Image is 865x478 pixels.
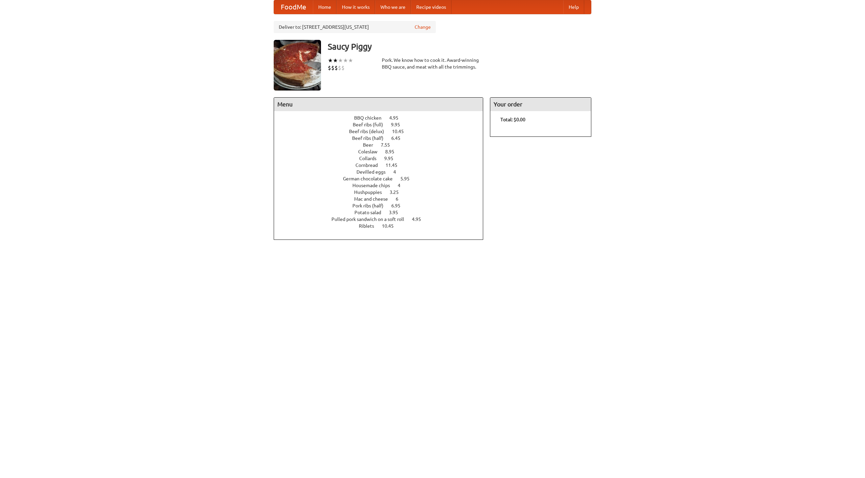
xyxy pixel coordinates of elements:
a: Pork ribs (half) 6.95 [352,203,413,208]
span: BBQ chicken [354,115,388,121]
li: $ [335,64,338,72]
li: ★ [343,57,348,64]
a: Who we are [375,0,411,14]
div: Pork. We know how to cook it. Award-winning BBQ sauce, and meat with all the trimmings. [382,57,483,70]
span: 10.45 [392,129,411,134]
span: Cornbread [355,162,385,168]
span: 8.95 [385,149,401,154]
div: Deliver to: [STREET_ADDRESS][US_STATE] [274,21,436,33]
span: 11.45 [386,162,404,168]
span: 3.95 [389,210,405,215]
li: ★ [338,57,343,64]
a: Potato salad 3.95 [354,210,411,215]
span: Riblets [359,223,381,229]
span: 4.95 [412,217,428,222]
b: Total: $0.00 [500,117,525,122]
img: angular.jpg [274,40,321,91]
span: 4.95 [389,115,405,121]
a: Beef ribs (full) 9.95 [353,122,413,127]
a: Mac and cheese 6 [354,196,411,202]
a: Housemade chips 4 [352,183,413,188]
a: Home [313,0,337,14]
span: Devilled eggs [356,169,392,175]
a: Hushpuppies 3.25 [354,190,411,195]
span: 4 [393,169,403,175]
li: ★ [333,57,338,64]
span: Collards [359,156,383,161]
span: 9.95 [391,122,407,127]
span: 7.55 [381,142,397,148]
a: Recipe videos [411,0,451,14]
span: 6 [396,196,405,202]
span: 6.95 [391,203,407,208]
li: $ [331,64,335,72]
a: How it works [337,0,375,14]
span: Beef ribs (full) [353,122,390,127]
span: Beer [363,142,380,148]
a: FoodMe [274,0,313,14]
span: 4 [398,183,407,188]
li: $ [328,64,331,72]
a: Beef ribs (delux) 10.45 [349,129,416,134]
a: Change [415,24,431,30]
span: German chocolate cake [343,176,399,181]
a: Beef ribs (half) 6.45 [352,135,413,141]
span: 10.45 [382,223,400,229]
span: Coleslaw [358,149,384,154]
h4: Menu [274,98,483,111]
span: 6.45 [391,135,407,141]
a: German chocolate cake 5.95 [343,176,422,181]
a: Beer 7.55 [363,142,402,148]
a: Help [563,0,584,14]
span: Potato salad [354,210,388,215]
span: Hushpuppies [354,190,389,195]
li: ★ [348,57,353,64]
a: BBQ chicken 4.95 [354,115,411,121]
span: Beef ribs (delux) [349,129,391,134]
a: Pulled pork sandwich on a soft roll 4.95 [331,217,434,222]
a: Coleslaw 8.95 [358,149,407,154]
span: 5.95 [400,176,416,181]
span: Mac and cheese [354,196,395,202]
span: 3.25 [390,190,405,195]
li: ★ [328,57,333,64]
li: $ [341,64,345,72]
a: Collards 9.95 [359,156,406,161]
span: Pork ribs (half) [352,203,390,208]
h3: Saucy Piggy [328,40,591,53]
span: Housemade chips [352,183,397,188]
span: Beef ribs (half) [352,135,390,141]
span: Pulled pork sandwich on a soft roll [331,217,411,222]
a: Cornbread 11.45 [355,162,410,168]
a: Devilled eggs 4 [356,169,409,175]
li: $ [338,64,341,72]
span: 9.95 [384,156,400,161]
a: Riblets 10.45 [359,223,406,229]
h4: Your order [490,98,591,111]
